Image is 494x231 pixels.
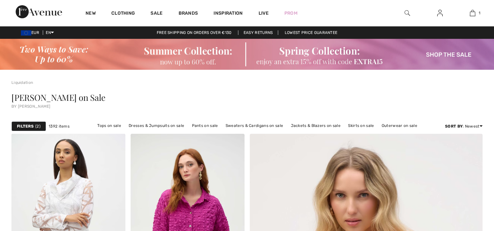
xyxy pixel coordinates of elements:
[470,9,475,17] img: My Bag
[432,9,448,17] a: Sign In
[259,10,269,17] a: Live
[21,30,42,35] span: EUR
[46,30,54,35] span: EN
[21,30,31,36] img: Euro
[125,121,187,130] a: Dresses & Jumpsuits on sale
[279,30,343,35] a: Lowest Price Guarantee
[35,123,40,129] span: 2
[17,123,34,129] strong: Filters
[151,10,163,17] a: Sale
[151,30,237,35] a: Free shipping on orders over €130
[238,30,279,35] a: Easy Returns
[94,121,124,130] a: Tops on sale
[479,10,480,16] span: 1
[179,10,198,17] a: Brands
[288,121,344,130] a: Jackets & Blazers on sale
[111,10,135,17] a: Clothing
[49,123,70,129] span: 1392 items
[445,123,483,129] div: : Newest
[11,80,33,85] a: Liquidation
[222,121,286,130] a: Sweaters & Cardigans on sale
[405,9,410,17] img: search the website
[345,121,377,130] a: Skirts on sale
[11,92,105,103] span: [PERSON_NAME] on Sale
[189,121,221,130] a: Pants on sale
[445,124,463,129] strong: Sort By
[11,104,483,108] div: by [PERSON_NAME]
[214,10,243,17] span: Inspiration
[378,121,421,130] a: Outerwear on sale
[16,5,62,18] img: 1ère Avenue
[456,9,488,17] a: 1
[86,10,96,17] a: New
[284,10,297,17] a: Prom
[437,9,443,17] img: My Info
